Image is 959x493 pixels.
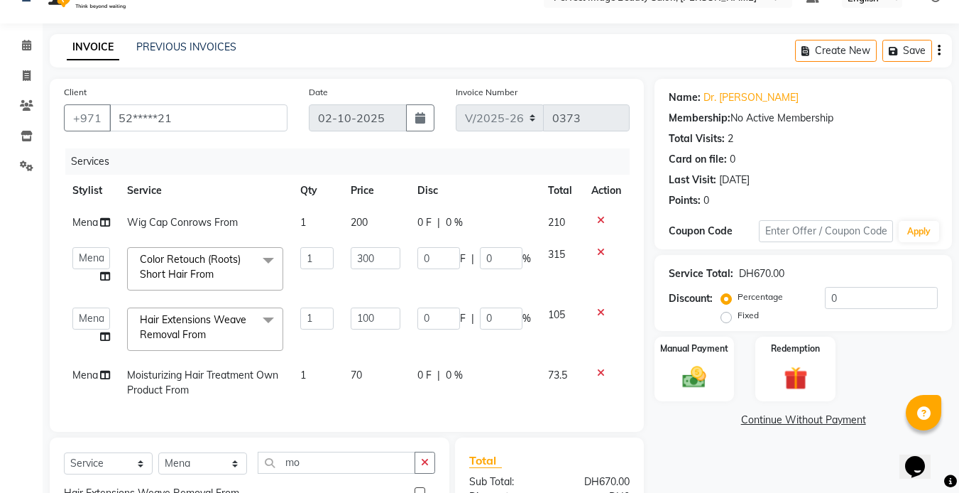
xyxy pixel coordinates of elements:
span: Hair Extensions Weave Removal From [140,313,246,341]
span: 1 [300,216,306,229]
div: 2 [728,131,733,146]
div: No Active Membership [669,111,938,126]
div: Sub Total: [459,475,549,489]
input: Enter Offer / Coupon Code [759,220,893,242]
img: _cash.svg [675,364,713,391]
label: Invoice Number [456,86,517,99]
a: Dr. [PERSON_NAME] [703,90,799,105]
label: Client [64,86,87,99]
span: 70 [351,369,362,381]
div: [DATE] [719,173,750,188]
button: +971 [64,104,111,131]
a: PREVIOUS INVOICES [136,40,236,53]
span: 0 % [446,215,463,230]
div: Points: [669,193,701,208]
div: Name: [669,90,701,105]
label: Date [309,86,328,99]
div: Last Visit: [669,173,716,188]
span: Color Retouch (Roots) Short Hair From [140,253,241,281]
span: | [471,251,474,266]
span: 0 F [417,215,432,230]
span: 0 F [417,368,432,383]
label: Percentage [738,291,783,303]
span: 105 [548,308,565,321]
input: Search by Name/Mobile/Email/Code [109,104,287,131]
th: Disc [409,175,539,207]
input: Search or Scan [258,452,415,474]
th: Action [583,175,630,207]
a: INVOICE [67,35,119,60]
span: Mena [72,369,98,381]
span: 200 [351,216,368,229]
a: x [206,328,212,341]
button: Create New [795,40,877,62]
th: Stylist [64,175,119,207]
label: Fixed [738,309,759,322]
div: Service Total: [669,266,733,281]
span: Moisturizing Hair Treatment Own Product From [127,369,278,396]
div: 0 [730,152,735,167]
span: F [460,251,466,266]
button: Apply [899,221,939,242]
label: Manual Payment [660,342,728,355]
span: 73.5 [548,369,567,381]
div: 0 [703,193,709,208]
th: Total [539,175,583,207]
span: % [522,311,531,326]
label: Redemption [771,342,820,355]
span: Wig Cap Conrows From [127,216,238,229]
div: Card on file: [669,152,727,167]
iframe: chat widget [899,436,945,479]
th: Qty [292,175,343,207]
th: Service [119,175,292,207]
span: F [460,311,466,326]
span: % [522,251,531,266]
div: Membership: [669,111,730,126]
a: x [214,268,220,281]
a: Continue Without Payment [657,413,949,428]
span: 1 [300,369,306,381]
div: Services [65,148,640,175]
div: Discount: [669,291,713,306]
span: 210 [548,216,565,229]
div: DH670.00 [549,475,640,489]
span: | [471,311,474,326]
div: DH670.00 [739,266,784,281]
th: Price [342,175,408,207]
span: | [437,368,440,383]
span: 0 % [446,368,463,383]
span: 315 [548,248,565,261]
img: _gift.svg [777,364,815,393]
span: | [437,215,440,230]
span: Total [469,453,502,468]
button: Save [882,40,932,62]
div: Total Visits: [669,131,725,146]
span: Mena [72,216,98,229]
div: Coupon Code [669,224,758,239]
